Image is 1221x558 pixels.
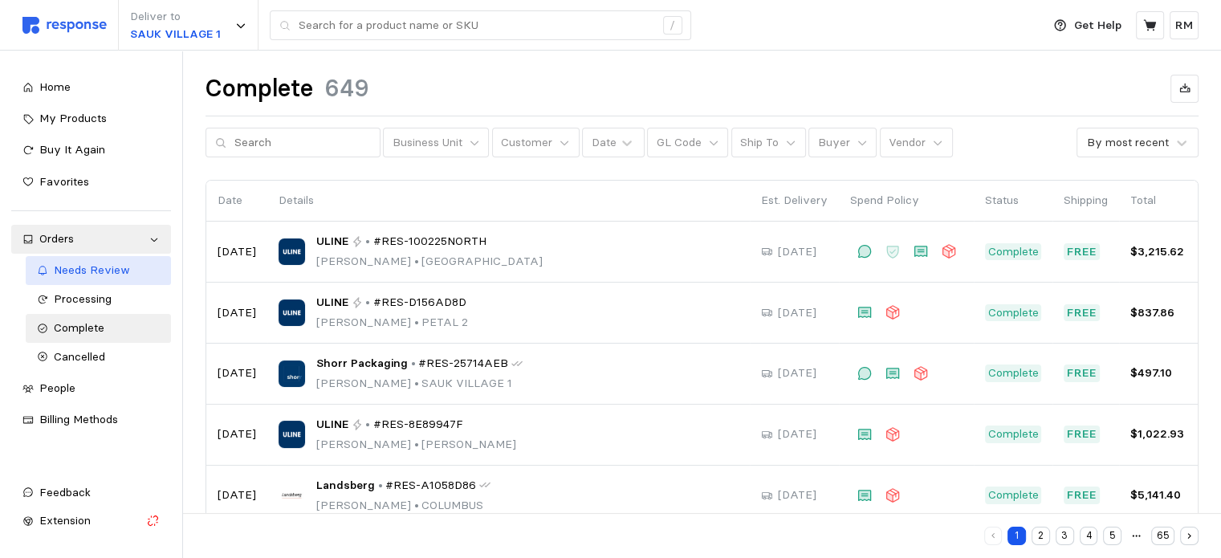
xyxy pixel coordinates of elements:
button: 5 [1103,527,1121,545]
p: [DATE] [778,304,816,322]
p: $5,141.40 [1130,487,1186,504]
p: [PERSON_NAME] [PERSON_NAME] [316,436,516,454]
span: Processing [54,291,112,306]
button: GL Code [647,128,728,158]
a: Home [11,73,171,102]
img: ULINE [279,421,305,447]
p: Buyer [818,134,850,152]
span: Favorites [39,174,89,189]
a: Buy It Again [11,136,171,165]
p: Free [1067,243,1097,261]
button: 3 [1056,527,1074,545]
span: ULINE [316,233,348,250]
p: [PERSON_NAME] PETAL 2 [316,314,468,332]
span: #RES-8E89947F [373,416,463,434]
span: Extension [39,513,91,527]
a: My Products [11,104,171,133]
p: Est. Delivery [761,192,828,210]
button: 65 [1151,527,1174,545]
h1: 649 [324,73,369,104]
p: Free [1067,304,1097,322]
span: Complete [54,320,104,335]
span: • [411,437,421,451]
a: Cancelled [26,343,172,372]
p: Status [985,192,1041,210]
p: [DATE] [218,243,256,261]
span: #RES-25714AEB [418,355,508,373]
a: Complete [26,314,172,343]
p: [DATE] [218,365,256,382]
a: Orders [11,225,171,254]
p: $1,022.93 [1130,426,1186,443]
span: #RES-D156AD8D [373,294,466,312]
img: svg%3e [22,17,107,34]
p: Shipping [1064,192,1108,210]
div: Orders [39,230,143,248]
span: ULINE [316,294,348,312]
p: • [411,355,416,373]
a: Processing [26,285,172,314]
span: Landsberg [316,477,375,495]
p: [DATE] [778,365,816,382]
p: • [365,416,370,434]
p: • [378,477,383,495]
span: #RES-A1058D86 [385,477,476,495]
p: Complete [988,426,1039,443]
span: Billing Methods [39,412,118,426]
img: ULINE [279,299,305,326]
p: Free [1067,487,1097,504]
span: My Products [39,111,107,125]
span: • [411,254,421,268]
button: RM [1170,11,1199,39]
input: Search for a product name or SKU [299,11,654,40]
span: Shorr Packaging [316,355,408,373]
a: Favorites [11,168,171,197]
p: [PERSON_NAME] COLUMBUS [316,497,490,515]
p: [DATE] [218,487,256,504]
span: Feedback [39,485,91,499]
a: Needs Review [26,256,172,285]
div: Date [592,134,617,151]
p: [DATE] [778,426,816,443]
span: ULINE [316,416,348,434]
p: $837.86 [1130,304,1186,322]
button: Business Unit [383,128,489,158]
button: Get Help [1044,10,1131,41]
p: Complete [988,243,1039,261]
p: Total [1130,192,1186,210]
div: By most recent [1087,134,1169,151]
span: Needs Review [54,263,130,277]
span: • [411,376,421,390]
button: 2 [1032,527,1050,545]
p: Get Help [1074,17,1121,35]
span: Cancelled [54,349,105,364]
p: Ship To [740,134,779,152]
p: [PERSON_NAME] SAUK VILLAGE 1 [316,375,523,393]
p: GL Code [657,134,702,152]
p: • [365,294,370,312]
p: Free [1067,426,1097,443]
button: Vendor [880,128,953,158]
div: / [663,16,682,35]
p: $497.10 [1130,365,1186,382]
span: • [411,315,421,329]
img: ULINE [279,238,305,265]
p: Complete [988,487,1039,504]
button: Feedback [11,479,171,507]
button: 1 [1007,527,1026,545]
p: Customer [501,134,552,152]
p: SAUK VILLAGE 1 [130,26,221,43]
span: People [39,381,75,395]
button: Customer [492,128,580,158]
a: People [11,374,171,403]
a: Billing Methods [11,405,171,434]
p: $3,215.62 [1130,243,1186,261]
p: Details [279,192,739,210]
p: Business Unit [393,134,462,152]
button: Ship To [731,128,806,158]
p: [DATE] [218,426,256,443]
input: Search [234,128,371,157]
p: • [365,233,370,250]
p: Complete [988,365,1039,382]
p: [DATE] [218,304,256,322]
